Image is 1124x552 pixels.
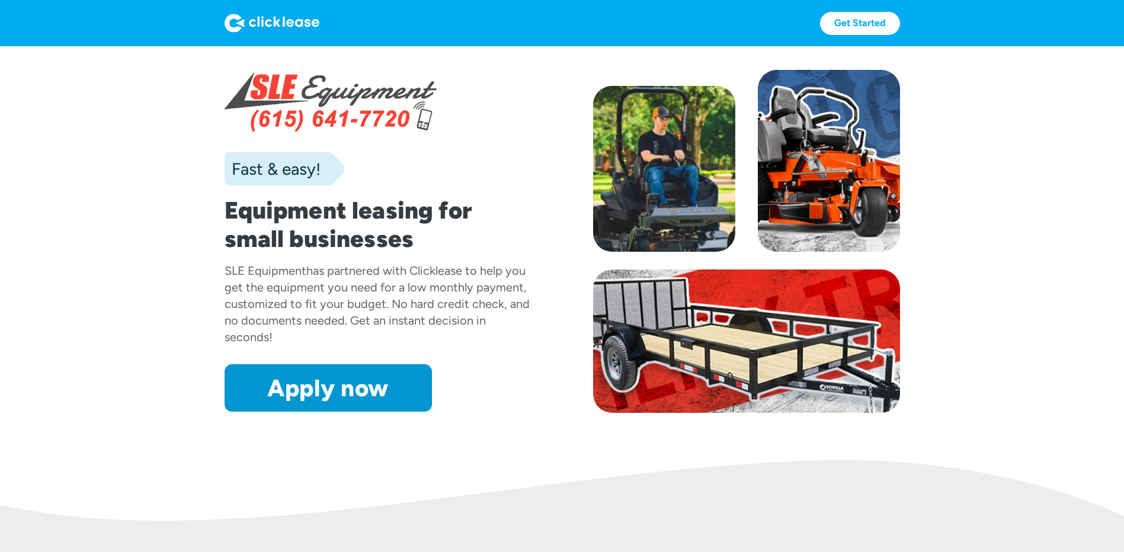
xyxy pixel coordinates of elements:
[225,157,321,181] div: Fast & easy!
[225,14,319,33] img: Logo
[225,264,306,278] div: SLE Equipment
[820,12,900,35] a: Get Started
[225,196,531,253] h1: Equipment leasing for small businesses
[225,364,432,412] a: Apply now
[225,264,530,344] div: has partnered with Clicklease to help you get the equipment you need for a low monthly payment, c...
